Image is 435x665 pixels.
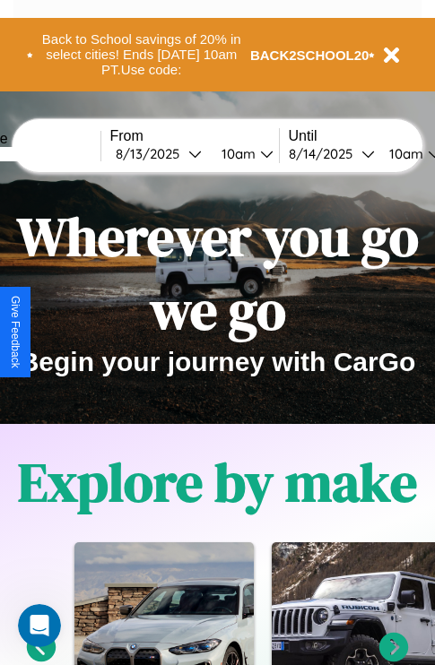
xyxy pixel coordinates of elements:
[110,144,207,163] button: 8/13/2025
[9,296,22,368] div: Give Feedback
[250,47,370,63] b: BACK2SCHOOL20
[207,144,279,163] button: 10am
[33,27,250,82] button: Back to School savings of 20% in select cities! Ends [DATE] 10am PT.Use code:
[18,604,61,647] iframe: Intercom live chat
[110,128,279,144] label: From
[18,445,417,519] h1: Explore by make
[380,145,428,162] div: 10am
[213,145,260,162] div: 10am
[116,145,188,162] div: 8 / 13 / 2025
[289,145,361,162] div: 8 / 14 / 2025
